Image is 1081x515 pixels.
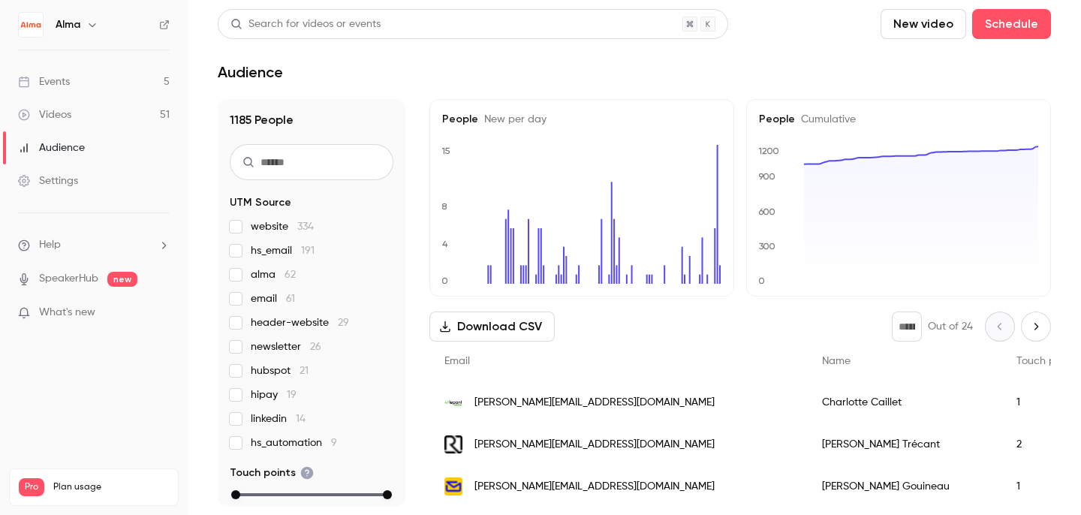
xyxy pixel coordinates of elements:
[296,414,306,424] span: 14
[795,114,856,125] span: Cumulative
[53,481,169,493] span: Plan usage
[444,356,470,366] span: Email
[286,294,295,304] span: 61
[383,490,392,499] div: max
[478,114,547,125] span: New per day
[230,111,393,129] h1: 1185 People
[331,438,337,448] span: 9
[1016,356,1078,366] span: Touch points
[287,390,297,400] span: 19
[152,306,170,320] iframe: Noticeable Trigger
[18,107,71,122] div: Videos
[18,74,70,89] div: Events
[807,381,1001,423] div: Charlotte Caillet
[759,241,775,251] text: 300
[444,399,462,406] img: lepont.fr
[251,315,349,330] span: header-website
[251,387,297,402] span: hipay
[758,146,779,156] text: 1200
[56,17,80,32] h6: Alma
[441,146,450,156] text: 15
[442,112,721,127] h5: People
[251,267,296,282] span: alma
[759,112,1038,127] h5: People
[251,411,306,426] span: linkedin
[822,356,851,366] span: Name
[474,437,715,453] span: [PERSON_NAME][EMAIL_ADDRESS][DOMAIN_NAME]
[230,465,314,480] span: Touch points
[18,173,78,188] div: Settings
[251,219,314,234] span: website
[758,276,765,286] text: 0
[218,63,283,81] h1: Audience
[474,395,715,411] span: [PERSON_NAME][EMAIL_ADDRESS][DOMAIN_NAME]
[18,237,170,253] li: help-dropdown-opener
[758,206,775,217] text: 600
[19,13,43,37] img: Alma
[807,423,1001,465] div: [PERSON_NAME] Trécant
[230,195,291,210] span: UTM Source
[441,201,447,212] text: 8
[442,239,448,249] text: 4
[231,490,240,499] div: min
[429,312,555,342] button: Download CSV
[444,435,462,453] img: ravate.com
[338,318,349,328] span: 29
[758,171,775,182] text: 900
[251,291,295,306] span: email
[251,243,315,258] span: hs_email
[807,465,1001,507] div: [PERSON_NAME] Gouineau
[301,245,315,256] span: 191
[881,9,966,39] button: New video
[297,221,314,232] span: 334
[39,237,61,253] span: Help
[972,9,1051,39] button: Schedule
[251,435,337,450] span: hs_automation
[441,276,448,286] text: 0
[18,140,85,155] div: Audience
[39,271,98,287] a: SpeakerHub
[300,366,309,376] span: 21
[107,272,137,287] span: new
[928,319,973,334] p: Out of 24
[1021,312,1051,342] button: Next page
[230,17,381,32] div: Search for videos or events
[444,477,462,495] img: laposte.net
[474,479,715,495] span: [PERSON_NAME][EMAIL_ADDRESS][DOMAIN_NAME]
[39,305,95,321] span: What's new
[19,478,44,496] span: Pro
[285,270,296,280] span: 62
[251,339,321,354] span: newsletter
[251,363,309,378] span: hubspot
[310,342,321,352] span: 26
